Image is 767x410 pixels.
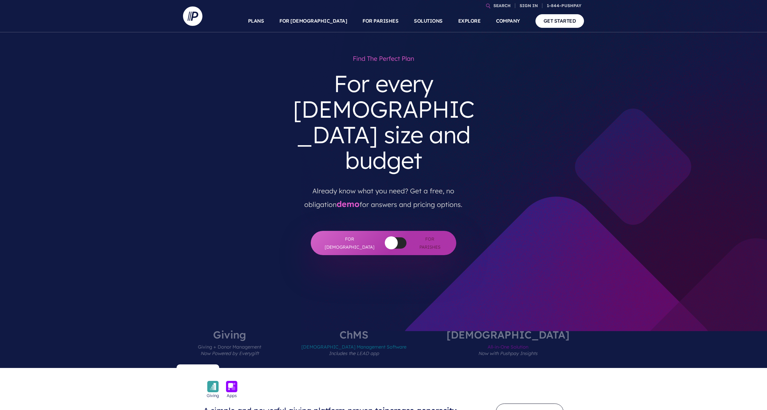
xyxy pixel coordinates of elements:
span: For [DEMOGRAPHIC_DATA] [324,235,375,251]
a: FOR PARISHES [362,10,398,32]
span: Giving [207,392,219,399]
a: EXPLORE [458,10,481,32]
h1: Find the perfect plan [286,52,481,66]
a: PLANS [248,10,264,32]
span: Giving + Donor Management [198,340,261,368]
em: Now Powered by Everygift [200,351,259,356]
label: ChMS [282,329,426,368]
em: Now with Pushpay Insights [478,351,537,356]
a: COMPANY [496,10,520,32]
img: icon_giving-bckgrnd-600x600-1.png [207,381,219,392]
a: SOLUTIONS [414,10,443,32]
p: Already know what you need? Get a free, no obligation for answers and pricing options. [291,178,476,211]
em: Includes the LEAD app [329,351,379,356]
img: icon_apps-bckgrnd-600x600-1.png [226,381,237,392]
a: FOR [DEMOGRAPHIC_DATA] [279,10,347,32]
a: demo [337,199,360,209]
a: GET STARTED [535,14,584,27]
span: All-in-One Solution [447,340,569,368]
label: Giving [178,329,281,368]
span: [DEMOGRAPHIC_DATA] Management Software [301,340,406,368]
span: For Parishes [416,235,443,251]
label: [DEMOGRAPHIC_DATA] [427,329,589,368]
h3: For every [DEMOGRAPHIC_DATA] size and budget [286,66,481,178]
span: Apps [227,392,237,399]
